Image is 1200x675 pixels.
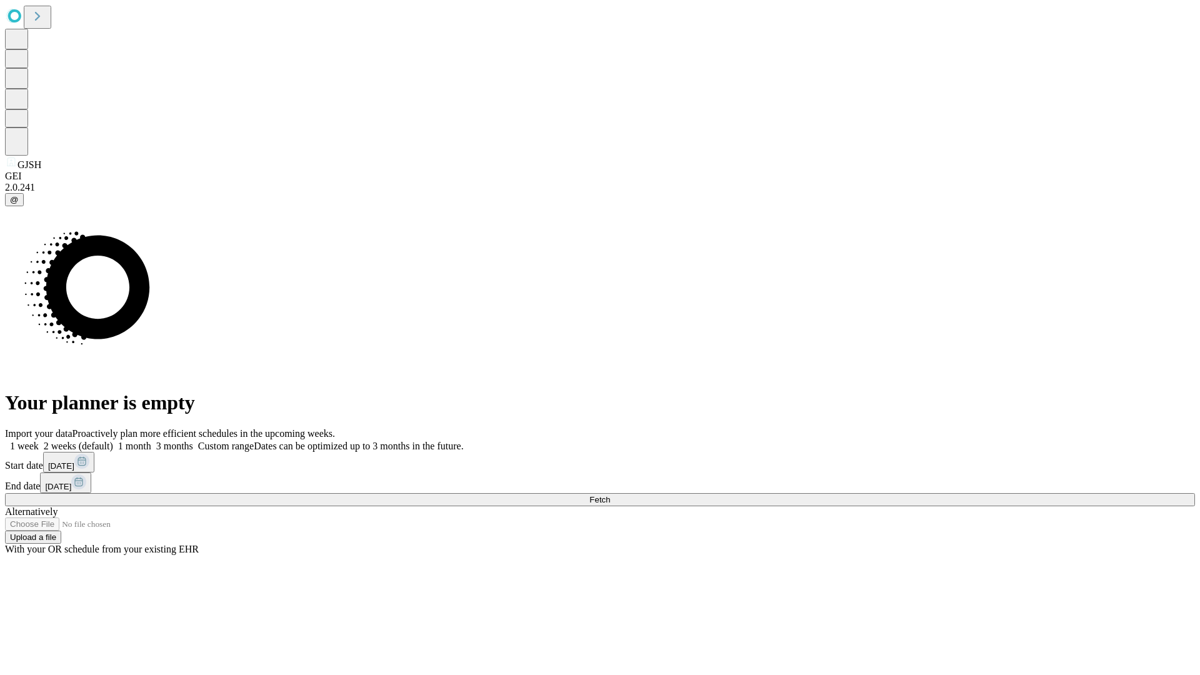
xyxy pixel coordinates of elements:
span: Dates can be optimized up to 3 months in the future. [254,441,463,451]
span: [DATE] [48,461,74,471]
h1: Your planner is empty [5,391,1195,414]
span: 3 months [156,441,193,451]
button: [DATE] [43,452,94,472]
div: End date [5,472,1195,493]
span: Proactively plan more efficient schedules in the upcoming weeks. [72,428,335,439]
span: Import your data [5,428,72,439]
span: Alternatively [5,506,57,517]
span: @ [10,195,19,204]
div: Start date [5,452,1195,472]
button: Upload a file [5,531,61,544]
span: 1 month [118,441,151,451]
button: @ [5,193,24,206]
span: Fetch [589,495,610,504]
button: [DATE] [40,472,91,493]
span: 2 weeks (default) [44,441,113,451]
span: GJSH [17,159,41,170]
span: 1 week [10,441,39,451]
span: [DATE] [45,482,71,491]
button: Fetch [5,493,1195,506]
span: With your OR schedule from your existing EHR [5,544,199,554]
div: GEI [5,171,1195,182]
div: 2.0.241 [5,182,1195,193]
span: Custom range [198,441,254,451]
